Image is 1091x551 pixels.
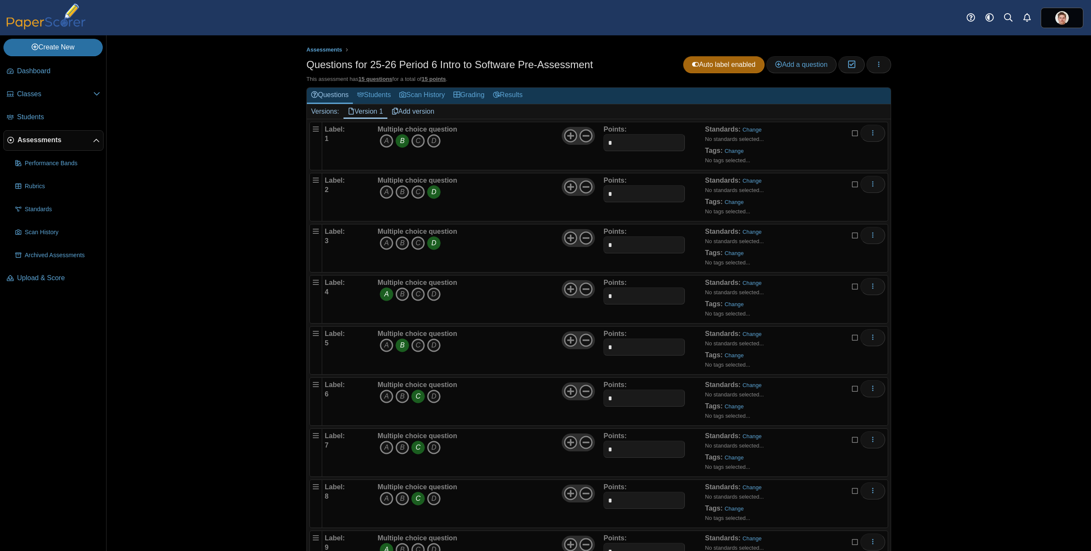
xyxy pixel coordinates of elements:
[411,236,425,250] i: C
[603,483,626,491] b: Points:
[860,380,885,397] button: More options
[380,339,393,352] i: A
[742,178,762,184] a: Change
[378,330,457,337] b: Multiple choice question
[705,198,722,205] b: Tags:
[705,289,764,296] small: No standards selected...
[603,126,626,133] b: Points:
[309,377,322,426] div: Drag handle
[724,301,744,307] a: Change
[1018,9,1036,27] a: Alerts
[411,287,425,301] i: C
[603,534,626,542] b: Points:
[705,208,750,215] small: No tags selected...
[309,173,322,221] div: Drag handle
[411,390,425,403] i: C
[742,331,762,337] a: Change
[705,505,722,512] b: Tags:
[325,135,329,142] b: 1
[705,228,741,235] b: Standards:
[380,236,393,250] i: A
[325,381,345,388] b: Label:
[411,492,425,505] i: C
[304,45,344,55] a: Assessments
[325,442,329,449] b: 7
[705,464,750,470] small: No tags selected...
[705,259,750,266] small: No tags selected...
[325,432,345,439] b: Label:
[395,390,409,403] i: B
[325,237,329,244] b: 3
[603,330,626,337] b: Points:
[705,515,750,521] small: No tags selected...
[427,339,441,352] i: D
[705,413,750,419] small: No tags selected...
[395,88,449,103] a: Scan History
[742,484,762,491] a: Change
[411,441,425,454] i: C
[421,76,446,82] u: 15 points
[411,134,425,148] i: C
[325,177,345,184] b: Label:
[3,23,89,31] a: PaperScorer
[378,483,457,491] b: Multiple choice question
[380,390,393,403] i: A
[742,280,762,286] a: Change
[306,75,891,83] div: This assessment has for a total of .
[860,329,885,346] button: More options
[309,326,322,375] div: Drag handle
[724,148,744,154] a: Change
[325,186,329,193] b: 2
[325,288,329,296] b: 4
[1055,11,1069,25] span: Kevin Stafford
[3,84,104,105] a: Classes
[3,39,103,56] a: Create New
[705,249,722,256] b: Tags:
[12,245,104,266] a: Archived Assessments
[325,493,329,500] b: 8
[17,66,100,76] span: Dashboard
[449,88,489,103] a: Grading
[860,125,885,142] button: More options
[724,352,744,359] a: Change
[603,432,626,439] b: Points:
[705,453,722,461] b: Tags:
[427,492,441,505] i: D
[705,391,764,398] small: No standards selected...
[309,275,322,324] div: Drag handle
[724,199,744,205] a: Change
[3,3,89,29] img: PaperScorer
[12,176,104,197] a: Rubrics
[309,122,322,170] div: Drag handle
[378,177,457,184] b: Multiple choice question
[378,126,457,133] b: Multiple choice question
[395,339,409,352] i: B
[1041,8,1083,28] a: ps.DqnzboFuwo8eUmLI
[3,61,104,82] a: Dashboard
[742,535,762,542] a: Change
[705,402,722,410] b: Tags:
[3,268,104,289] a: Upload & Score
[705,494,764,500] small: No standards selected...
[395,492,409,505] i: B
[380,492,393,505] i: A
[380,441,393,454] i: A
[353,88,395,103] a: Students
[705,310,750,317] small: No tags selected...
[25,251,100,260] span: Archived Assessments
[860,176,885,193] button: More options
[705,238,764,244] small: No standards selected...
[705,300,722,307] b: Tags:
[427,185,441,199] i: D
[395,236,409,250] i: B
[309,479,322,528] div: Drag handle
[358,76,392,82] u: 15 questions
[603,228,626,235] b: Points:
[860,482,885,499] button: More options
[705,157,750,164] small: No tags selected...
[325,390,329,398] b: 6
[742,126,762,133] a: Change
[705,136,764,142] small: No standards selected...
[12,222,104,243] a: Scan History
[411,339,425,352] i: C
